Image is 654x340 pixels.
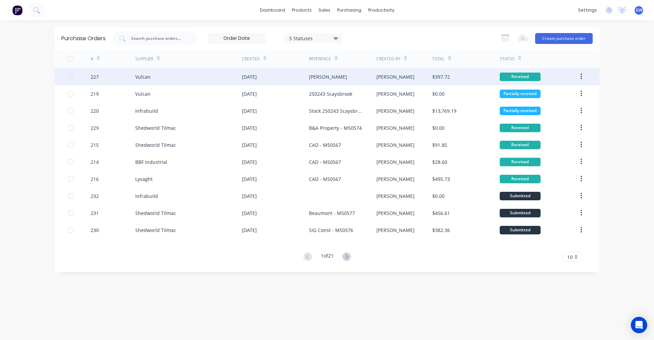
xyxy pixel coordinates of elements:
div: CAD - M50567 [309,175,341,183]
div: Status [500,56,515,62]
div: settings [575,5,600,15]
div: [PERSON_NAME] [309,73,347,80]
div: Vulcan [135,90,151,97]
div: sales [315,5,334,15]
div: Received [500,73,541,81]
button: Create purchase order [535,33,593,44]
div: [DATE] [242,124,257,132]
div: [PERSON_NAME] [376,210,415,217]
div: $382.36 [432,227,450,234]
div: [DATE] [242,175,257,183]
div: [DATE] [242,73,257,80]
div: $0.00 [432,124,445,132]
div: 250243 Scaysbrook [309,90,352,97]
div: 230 [91,227,99,234]
div: [DATE] [242,158,257,166]
div: [PERSON_NAME] [376,73,415,80]
div: SIG Const - M50576 [309,227,353,234]
div: [DATE] [242,227,257,234]
div: Infrabuild [135,107,158,114]
div: $13,769.19 [432,107,456,114]
div: [PERSON_NAME] [376,141,415,149]
div: Partially received [500,90,541,98]
div: Shedworld Tilmac [135,141,176,149]
div: [PERSON_NAME] [376,158,415,166]
div: [DATE] [242,107,257,114]
span: 10 [567,253,573,261]
div: CAD - M50567 [309,158,341,166]
input: Search purchase orders... [130,35,187,42]
div: [DATE] [242,210,257,217]
div: [PERSON_NAME] [376,227,415,234]
div: [DATE] [242,90,257,97]
div: 231 [91,210,99,217]
div: [PERSON_NAME] [376,107,415,114]
div: 219 [91,90,99,97]
div: Submitted [500,192,541,200]
div: $28.60 [432,158,447,166]
input: Order Date [208,33,265,44]
div: Open Intercom Messenger [631,317,647,333]
div: Purchase Orders [61,34,106,43]
div: Stock 250243 Scaysbrook [309,107,362,114]
div: [DATE] [242,141,257,149]
div: [PERSON_NAME] [376,192,415,200]
div: Received [500,158,541,166]
div: Submitted [500,209,541,217]
img: Factory [12,5,22,15]
div: Submitted [500,226,541,234]
div: Shedworld Tilmac [135,210,176,217]
div: 1 of 21 [321,252,333,262]
div: Infrabuild [135,192,158,200]
div: 5 Statuses [289,34,338,42]
div: Lysaght [135,175,153,183]
div: Received [500,175,541,183]
div: 214 [91,158,99,166]
div: [PERSON_NAME] [376,124,415,132]
div: $0.00 [432,90,445,97]
div: Vulcan [135,73,151,80]
div: 220 [91,107,99,114]
div: [DATE] [242,192,257,200]
div: $495.73 [432,175,450,183]
div: $397.72 [432,73,450,80]
div: Received [500,124,541,132]
div: Supplier [135,56,153,62]
div: Partially received [500,107,541,115]
div: # [91,56,93,62]
div: 227 [91,73,99,80]
div: $456.61 [432,210,450,217]
div: Created By [376,56,401,62]
div: Received [500,141,541,149]
div: productivity [365,5,398,15]
div: CAD - M50567 [309,141,341,149]
div: $0.00 [432,192,445,200]
div: 215 [91,141,99,149]
div: $91.85 [432,141,447,149]
div: 229 [91,124,99,132]
div: Reference [309,56,331,62]
div: Beaumont - M50577 [309,210,355,217]
div: products [289,5,315,15]
span: GW [636,7,642,13]
a: dashboard [256,5,289,15]
div: [PERSON_NAME] [376,90,415,97]
div: purchasing [334,5,365,15]
div: Created [242,56,260,62]
div: [PERSON_NAME] [376,175,415,183]
div: Total [432,56,445,62]
div: BBF Industrial [135,158,167,166]
div: 216 [91,175,99,183]
div: Shedworld Tilmac [135,227,176,234]
div: B&A Property - M50574 [309,124,362,132]
div: Shedworld Tilmac [135,124,176,132]
div: 232 [91,192,99,200]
